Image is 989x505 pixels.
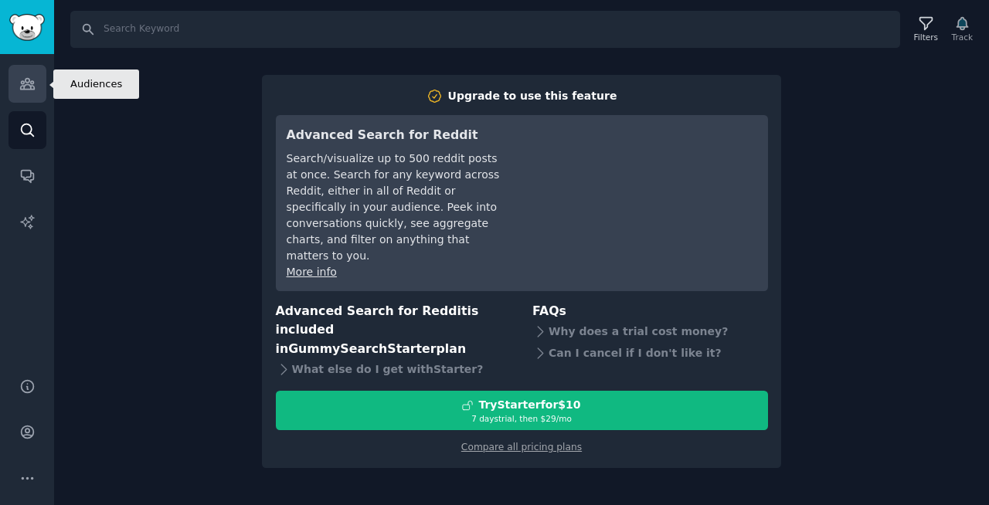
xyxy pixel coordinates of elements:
div: What else do I get with Starter ? [276,358,511,380]
div: Why does a trial cost money? [532,320,768,342]
div: Upgrade to use this feature [448,88,617,104]
div: Can I cancel if I don't like it? [532,342,768,364]
div: Search/visualize up to 500 reddit posts at once. Search for any keyword across Reddit, either in ... [287,151,504,264]
h3: FAQs [532,302,768,321]
iframe: YouTube video player [525,126,757,242]
div: Filters [914,32,938,42]
h3: Advanced Search for Reddit [287,126,504,145]
div: Try Starter for $10 [478,397,580,413]
span: GummySearch Starter [288,341,436,356]
h3: Advanced Search for Reddit is included in plan [276,302,511,359]
button: TryStarterfor$107 daystrial, then $29/mo [276,391,768,430]
a: More info [287,266,337,278]
a: Compare all pricing plans [461,442,582,452]
div: 7 days trial, then $ 29 /mo [277,413,767,424]
img: GummySearch logo [9,14,45,41]
input: Search Keyword [70,11,900,48]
